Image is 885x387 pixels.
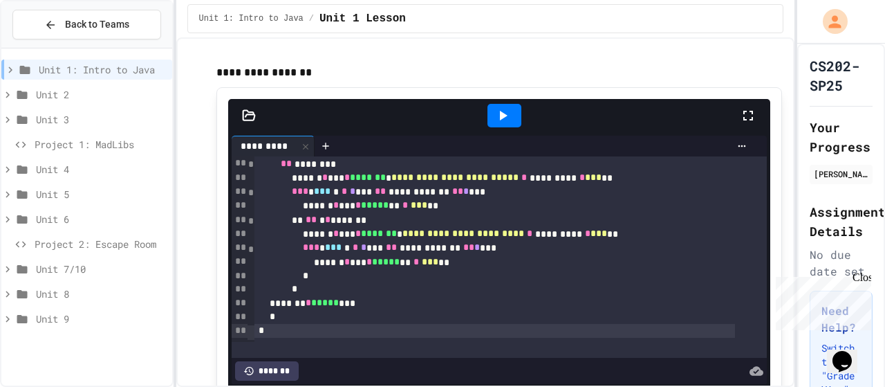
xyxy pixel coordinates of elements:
[199,13,304,24] span: Unit 1: Intro to Java
[810,118,873,156] h2: Your Progress
[39,62,167,77] span: Unit 1: Intro to Java
[36,212,167,226] span: Unit 6
[810,246,873,280] div: No due date set
[319,10,406,27] span: Unit 1 Lesson
[35,137,167,152] span: Project 1: MadLibs
[35,237,167,251] span: Project 2: Escape Room
[12,10,161,39] button: Back to Teams
[810,202,873,241] h2: Assignment Details
[6,6,95,88] div: Chat with us now!Close
[36,262,167,276] span: Unit 7/10
[827,332,871,373] iframe: chat widget
[814,168,868,180] div: [PERSON_NAME]
[36,87,167,102] span: Unit 2
[770,271,871,330] iframe: chat widget
[808,6,851,37] div: My Account
[36,162,167,177] span: Unit 4
[810,56,873,95] h1: CS202-SP25
[65,17,129,32] span: Back to Teams
[309,13,314,24] span: /
[36,187,167,201] span: Unit 5
[36,112,167,127] span: Unit 3
[36,287,167,301] span: Unit 8
[36,312,167,326] span: Unit 9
